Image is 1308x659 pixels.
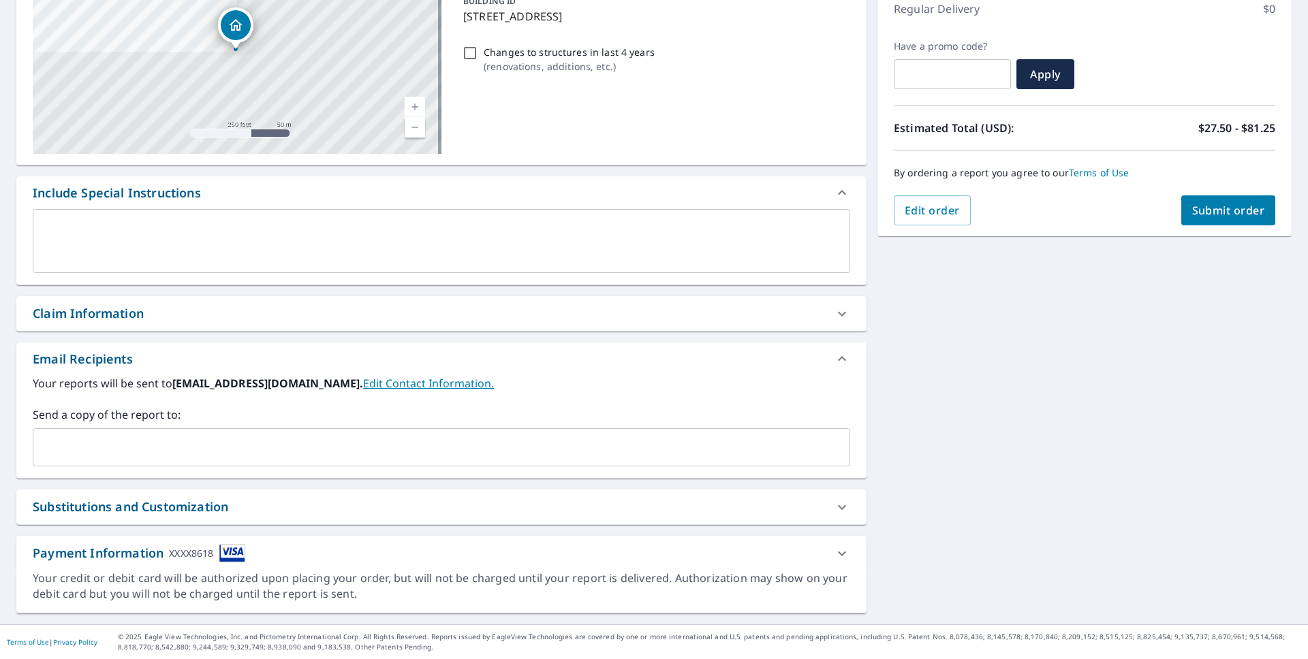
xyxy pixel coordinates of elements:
[16,489,867,524] div: Substitutions and Customization
[7,638,97,646] p: |
[1192,203,1265,218] span: Submit order
[218,7,253,50] div: Dropped pin, building 1, Residential property, 6434 Pleasant Hill Dr West Bend, WI 53095
[16,296,867,331] div: Claim Information
[1198,120,1275,136] p: $27.50 - $81.25
[53,637,97,647] a: Privacy Policy
[169,544,213,562] div: XXXX8618
[405,117,425,138] a: Current Level 17, Zoom Out
[33,544,245,562] div: Payment Information
[1181,195,1276,225] button: Submit order
[33,304,144,323] div: Claim Information
[33,406,850,423] label: Send a copy of the report to:
[1069,166,1130,179] a: Terms of Use
[219,544,245,562] img: cardImage
[33,570,850,602] div: Your credit or debit card will be authorized upon placing your order, but will not be charged unt...
[33,498,228,516] div: Substitutions and Customization
[894,167,1275,179] p: By ordering a report you agree to our
[484,59,655,74] p: ( renovations, additions, etc. )
[463,8,845,25] p: [STREET_ADDRESS]
[894,195,971,225] button: Edit order
[894,120,1085,136] p: Estimated Total (USD):
[894,1,980,17] p: Regular Delivery
[16,176,867,209] div: Include Special Instructions
[1263,1,1275,17] p: $0
[33,350,133,368] div: Email Recipients
[7,637,49,647] a: Terms of Use
[484,45,655,59] p: Changes to structures in last 4 years
[894,40,1011,52] label: Have a promo code?
[905,203,960,218] span: Edit order
[16,536,867,570] div: Payment InformationXXXX8618cardImage
[16,342,867,375] div: Email Recipients
[33,375,850,391] label: Your reports will be sent to
[1027,67,1063,82] span: Apply
[363,376,494,391] a: EditContactInfo
[405,97,425,117] a: Current Level 17, Zoom In
[1016,59,1074,89] button: Apply
[118,632,1301,652] p: © 2025 Eagle View Technologies, Inc. and Pictometry International Corp. All Rights Reserved. Repo...
[172,376,363,391] b: [EMAIL_ADDRESS][DOMAIN_NAME].
[33,184,201,202] div: Include Special Instructions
